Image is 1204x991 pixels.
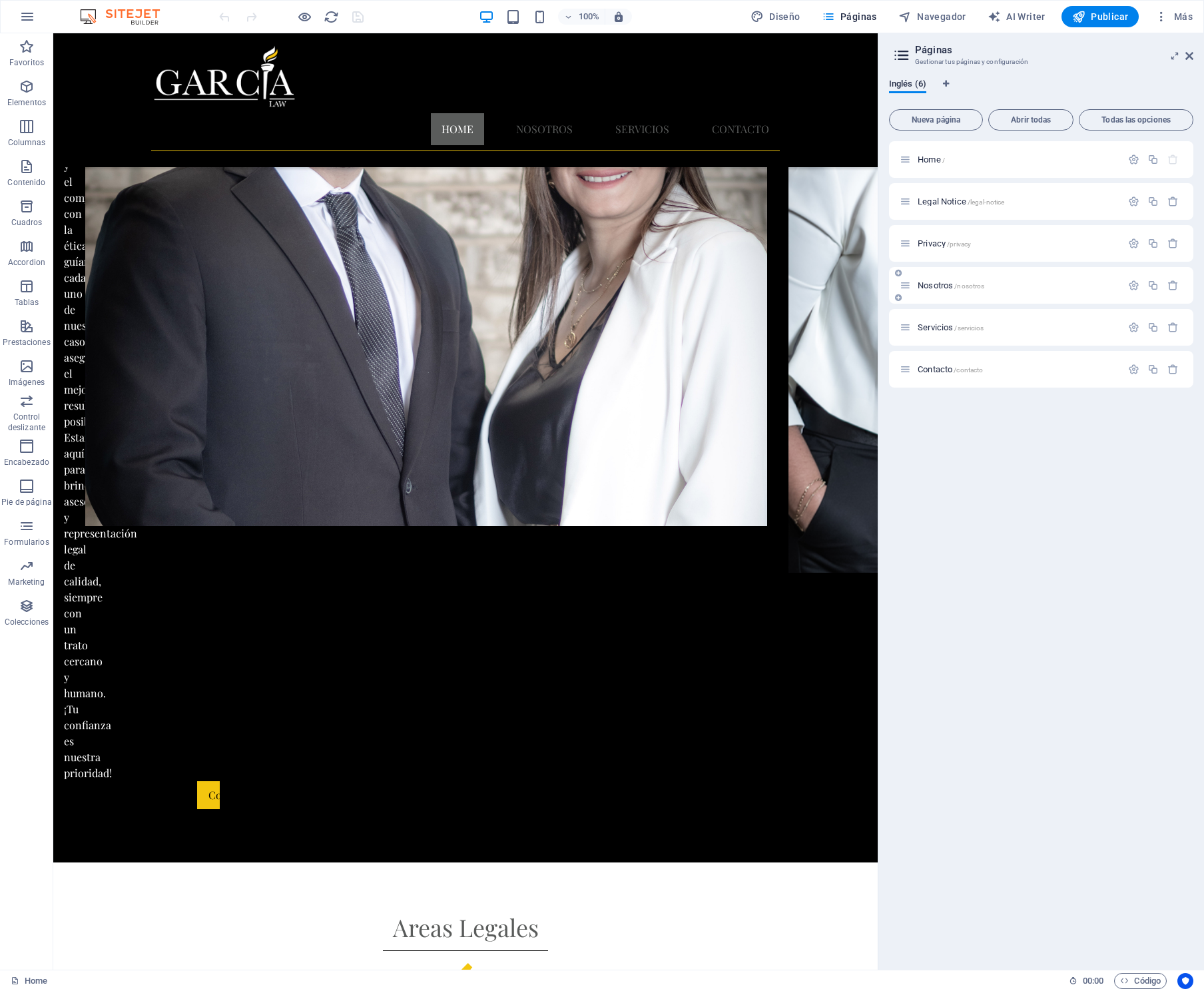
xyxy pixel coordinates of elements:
[7,97,46,108] p: Elementos
[942,157,945,164] span: /
[1149,6,1198,27] button: Más
[915,44,1193,56] h2: Páginas
[1083,973,1103,989] span: 00 00
[889,76,926,95] span: Inglés (6)
[914,155,1121,164] div: Home/
[4,537,49,547] p: Formularios
[914,323,1121,332] div: Servicios/servicios
[1114,973,1167,989] button: Código
[947,240,971,248] span: /privacy
[323,9,339,25] button: reload
[3,337,50,348] p: Prestaciones
[324,9,339,25] i: Volver a cargar página
[1147,364,1159,375] div: Duplicar
[918,196,1004,206] span: Legal Notice
[15,297,39,308] p: Tablas
[9,377,45,388] p: Imágenes
[954,366,983,374] span: /contacto
[988,109,1073,131] button: Abrir todas
[1120,973,1161,989] span: Código
[816,6,882,27] button: Páginas
[1167,322,1179,333] div: Eliminar
[7,177,45,188] p: Contenido
[968,198,1005,206] span: /legal-notice
[8,577,45,587] p: Marketing
[77,9,176,25] img: Editor Logo
[1061,6,1139,27] button: Publicar
[889,109,983,131] button: Nueva página
[915,56,1167,68] h3: Gestionar tus páginas y configuración
[914,197,1121,206] div: Legal Notice/legal-notice
[893,6,972,27] button: Navegador
[1,497,51,507] p: Pie de página
[914,365,1121,374] div: Contacto/contacto
[1147,322,1159,333] div: Duplicar
[296,9,312,25] button: Haz clic para salir del modo de previsualización y seguir editando
[994,116,1067,124] span: Abrir todas
[1128,322,1139,333] div: Configuración
[918,280,984,290] span: Haz clic para abrir la página
[1085,116,1187,124] span: Todas las opciones
[1128,196,1139,207] div: Configuración
[954,282,984,290] span: /nosotros
[558,9,605,25] button: 100%
[914,239,1121,248] div: Privacy/privacy
[1128,364,1139,375] div: Configuración
[11,217,43,228] p: Cuadros
[895,116,977,124] span: Nueva página
[1128,154,1139,165] div: Configuración
[918,364,983,374] span: Haz clic para abrir la página
[745,6,806,27] button: Diseño
[8,257,45,268] p: Accordion
[898,10,966,23] span: Navegador
[5,617,49,627] p: Colecciones
[1072,10,1129,23] span: Publicar
[982,6,1051,27] button: AI Writer
[918,238,971,248] span: Privacy
[578,9,599,25] h6: 100%
[822,10,877,23] span: Páginas
[889,79,1193,104] div: Pestañas de idiomas
[1167,280,1179,291] div: Eliminar
[1092,976,1094,986] span: :
[1167,364,1179,375] div: Eliminar
[8,137,46,148] p: Columnas
[1079,109,1193,131] button: Todas las opciones
[1147,280,1159,291] div: Duplicar
[11,973,47,989] a: Haz clic para cancelar la selección y doble clic para abrir páginas
[751,10,800,23] span: Diseño
[918,322,984,332] span: Haz clic para abrir la página
[1147,154,1159,165] div: Duplicar
[1167,154,1179,165] div: La página principal no puede eliminarse
[9,57,44,68] p: Favoritos
[1128,238,1139,249] div: Configuración
[1128,280,1139,291] div: Configuración
[1155,10,1193,23] span: Más
[4,457,49,468] p: Encabezado
[1147,238,1159,249] div: Duplicar
[1177,973,1193,989] button: Usercentrics
[1147,196,1159,207] div: Duplicar
[918,155,945,165] span: Haz clic para abrir la página
[1167,196,1179,207] div: Eliminar
[954,324,983,332] span: /servicios
[914,281,1121,290] div: Nosotros/nosotros
[1069,973,1104,989] h6: Tiempo de la sesión
[988,10,1046,23] span: AI Writer
[613,11,625,23] i: Al redimensionar, ajustar el nivel de zoom automáticamente para ajustarse al dispositivo elegido.
[1167,238,1179,249] div: Eliminar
